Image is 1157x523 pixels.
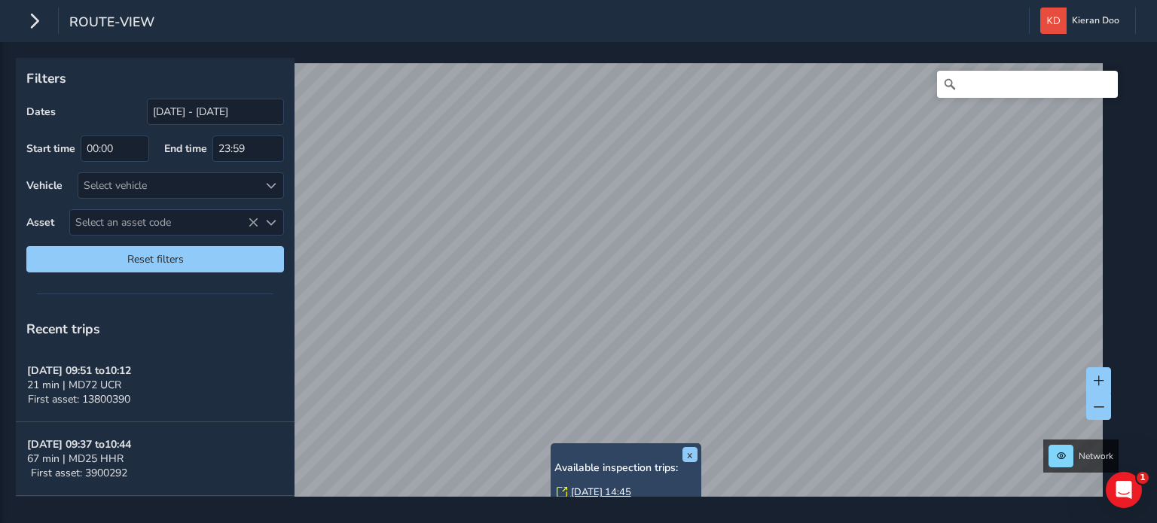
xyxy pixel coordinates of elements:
[26,246,284,272] button: Reset filters
[1106,472,1142,508] iframe: Intercom live chat
[21,63,1103,514] canvas: Map
[26,105,56,119] label: Dates
[682,447,698,462] button: x
[27,452,124,466] span: 67 min | MD25 HHR
[554,462,698,475] h6: Available inspection trips:
[27,378,121,392] span: 21 min | MD72 UCR
[1072,8,1119,34] span: Kieran Doo
[70,210,258,235] span: Select an asset code
[1040,8,1125,34] button: Kieran Doo
[571,485,631,499] a: [DATE] 14:45
[69,13,154,34] span: route-view
[1079,450,1113,462] span: Network
[26,68,284,88] p: Filters
[38,252,273,266] span: Reset filters
[26,215,54,230] label: Asset
[78,173,258,198] div: Select vehicle
[31,466,127,480] span: First asset: 3900292
[258,210,283,235] div: Select an asset code
[27,363,131,378] strong: [DATE] 09:51 to 10:12
[164,141,207,156] label: End time
[1040,8,1067,34] img: diamond-layout
[26,141,75,156] label: Start time
[26,320,100,338] span: Recent trips
[27,437,131,452] strong: [DATE] 09:37 to 10:44
[937,71,1118,98] input: Search
[16,422,295,496] button: [DATE] 09:37 to10:4467 min | MD25 HHRFirst asset: 3900292
[1137,472,1149,484] span: 1
[26,178,63,193] label: Vehicle
[28,392,130,406] span: First asset: 13800390
[16,348,295,422] button: [DATE] 09:51 to10:1221 min | MD72 UCRFirst asset: 13800390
